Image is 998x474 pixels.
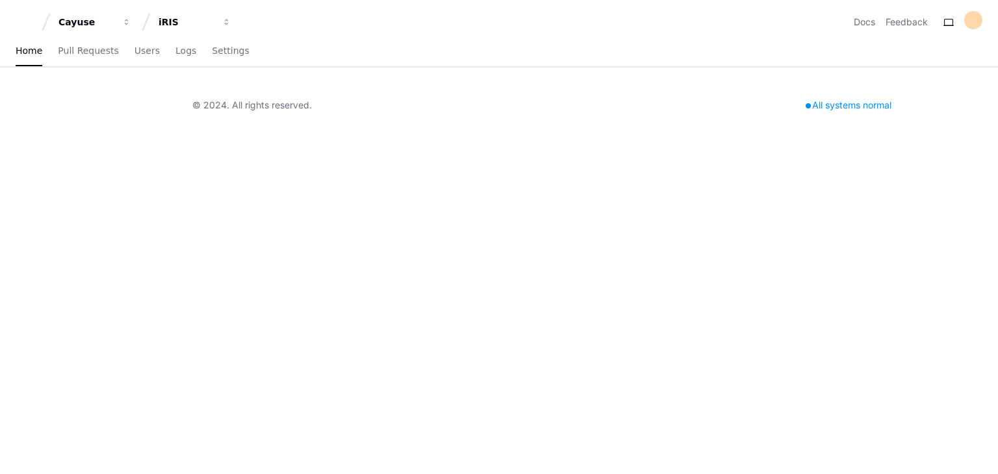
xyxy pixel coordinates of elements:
[212,47,249,55] span: Settings
[854,16,875,29] a: Docs
[58,16,114,29] div: Cayuse
[192,99,312,112] div: © 2024. All rights reserved.
[212,36,249,66] a: Settings
[175,36,196,66] a: Logs
[53,10,136,34] button: Cayuse
[16,36,42,66] a: Home
[175,47,196,55] span: Logs
[134,36,160,66] a: Users
[134,47,160,55] span: Users
[153,10,237,34] button: iRIS
[58,47,118,55] span: Pull Requests
[798,96,899,114] div: All systems normal
[58,36,118,66] a: Pull Requests
[159,16,214,29] div: iRIS
[886,16,928,29] button: Feedback
[16,47,42,55] span: Home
